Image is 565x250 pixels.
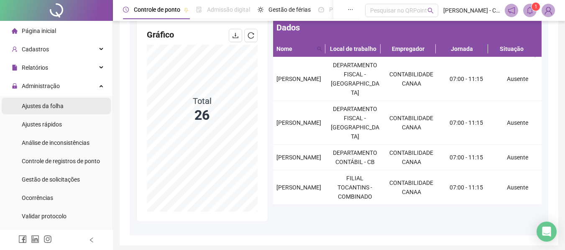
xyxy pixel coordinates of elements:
span: [PERSON_NAME] [276,154,321,161]
span: 1 [534,4,537,10]
span: home [12,28,18,34]
span: lock [12,83,18,89]
span: clock-circle [123,7,129,13]
span: bell [526,7,534,14]
td: DEPARTAMENTO FISCAL - [GEOGRAPHIC_DATA] [327,101,383,145]
img: 92856 [542,4,555,17]
span: sun [258,7,263,13]
span: Administração [22,83,60,89]
td: 07:00 - 11:15 [440,57,493,101]
td: 07:00 - 11:15 [440,145,493,170]
td: CONTABILIDADE CANAA [383,57,440,101]
span: [PERSON_NAME] - Contabilidade Canaã [443,6,500,15]
span: instagram [43,235,52,243]
span: file [12,65,18,71]
span: ellipsis [348,7,353,13]
span: Gestão de solicitações [22,176,80,183]
span: Controle de registros de ponto [22,158,100,164]
td: Ausente [493,101,542,145]
span: reload [248,32,254,39]
span: Dados [276,23,300,33]
span: Página inicial [22,28,56,34]
span: search [317,46,322,51]
span: pushpin [184,8,189,13]
sup: 1 [532,3,540,11]
span: Ajustes da folha [22,103,64,109]
span: Ajustes rápidos [22,121,62,128]
span: Relatórios [22,64,48,71]
div: Open Intercom Messenger [537,222,557,242]
span: Gestão de férias [268,6,311,13]
span: Cadastros [22,46,49,53]
span: [PERSON_NAME] [276,119,321,126]
span: search [315,43,324,55]
span: left [89,237,95,243]
span: Validar protocolo [22,213,66,220]
span: Controle de ponto [134,6,180,13]
th: Empregador [381,41,436,57]
td: CONTABILIDADE CANAA [383,101,440,145]
span: file-done [196,7,202,13]
span: download [232,32,239,39]
th: Jornada [436,41,488,57]
span: Admissão digital [207,6,250,13]
span: Análise de inconsistências [22,139,89,146]
span: notification [508,7,515,14]
td: Ausente [493,170,542,205]
td: DEPARTAMENTO FISCAL - [GEOGRAPHIC_DATA] [327,57,383,101]
span: [PERSON_NAME] [276,184,321,191]
span: facebook [18,235,27,243]
span: Gráfico [147,30,174,40]
span: Painel do DP [329,6,362,13]
span: search [427,8,434,14]
td: 07:00 - 11:15 [440,170,493,205]
span: Ocorrências [22,194,53,201]
td: FILIAL TOCANTINS - COMBINADO [327,170,383,205]
th: Situação [488,41,535,57]
td: Ausente [493,57,542,101]
span: linkedin [31,235,39,243]
td: CONTABILIDADE CANAA [383,145,440,170]
span: user-add [12,46,18,52]
td: 07:00 - 11:15 [440,101,493,145]
span: [PERSON_NAME] [276,76,321,82]
td: CONTABILIDADE CANAA [383,170,440,205]
span: Nome [276,44,314,53]
td: Ausente [493,145,542,170]
td: DEPARTAMENTO CONTÁBIL - CB [327,145,383,170]
span: dashboard [318,7,324,13]
th: Local de trabalho [325,41,381,57]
